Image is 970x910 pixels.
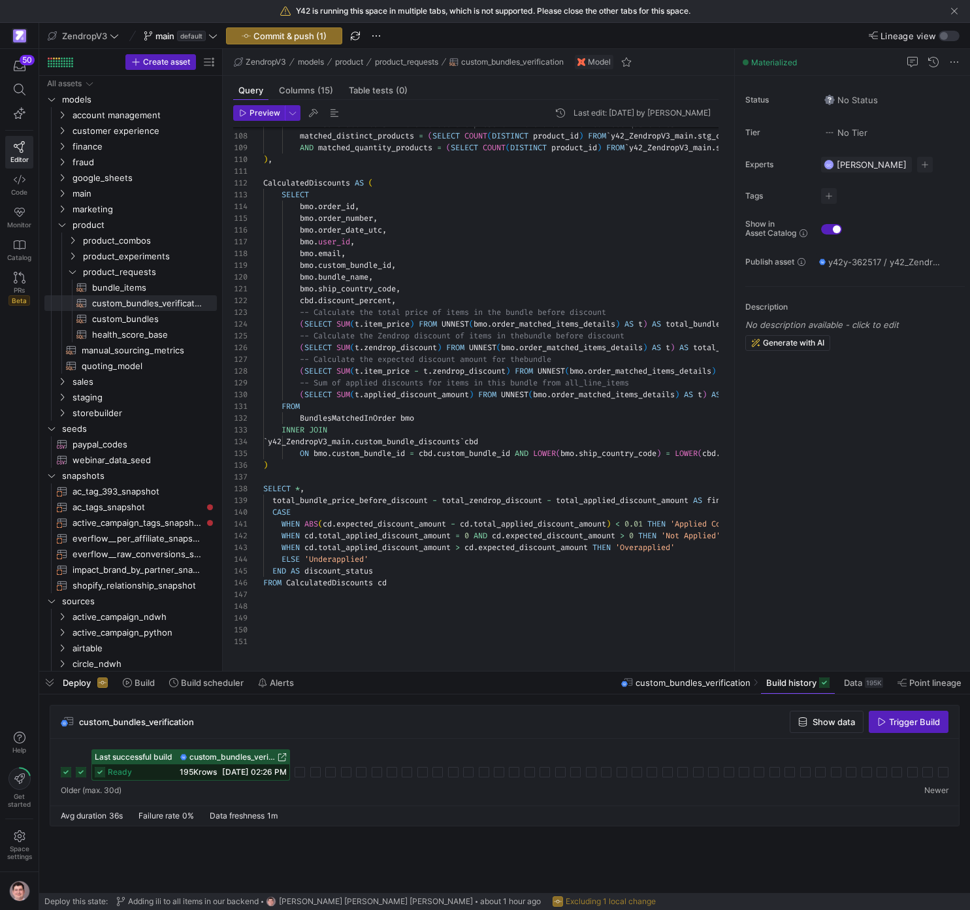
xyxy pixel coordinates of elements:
span: ) [615,319,620,329]
span: y42_ZendropV3_main [611,131,693,141]
span: bundle_items​​​​​​​​​​ [92,280,202,295]
span: circle_ndwh [73,657,215,672]
span: SUM [336,319,350,329]
span: Experts [745,160,811,169]
span: . [314,248,318,259]
span: COUNT [483,142,506,153]
span: cbd [300,295,314,306]
span: sales [73,374,215,389]
span: stg_custom_bundle_items [716,142,821,153]
div: 120 [233,271,248,283]
span: marketing [73,202,215,217]
button: Last successful buildcustom_bundles_verificationready195Krows[DATE] 02:26 PM [91,749,290,781]
span: Data freshness [210,811,265,821]
span: product_id [533,131,579,141]
span: main [73,186,215,201]
div: Press SPACE to select this row. [44,186,217,201]
span: = [437,142,442,153]
span: ( [368,178,373,188]
span: ) [263,154,268,165]
span: airtable [73,641,215,656]
button: Alerts [252,672,300,694]
span: active_campaign_ndwh [73,609,215,625]
a: Editor [5,136,33,169]
button: Data195K [838,672,889,694]
button: Generate with AI [745,335,830,351]
span: , [382,225,387,235]
div: Press SPACE to select this row. [44,217,217,233]
span: , [391,295,396,306]
a: everflow__per_affiliate_snapshot​​​​​​​ [44,530,217,546]
span: ac_tags_snapshot​​​​​​​ [73,500,202,515]
span: account management [73,108,215,123]
span: t [355,342,359,353]
span: [PERSON_NAME] [PERSON_NAME] [PERSON_NAME] [279,897,473,906]
a: PRsBeta [5,267,33,311]
button: Getstarted [5,762,33,813]
div: 114 [233,201,248,212]
div: GC [824,159,834,170]
span: bmo [300,272,314,282]
span: seeds [62,421,215,436]
span: order_number [318,213,373,223]
span: bmo [300,248,314,259]
span: product_id [551,142,597,153]
div: 116 [233,224,248,236]
img: undefined [577,58,585,66]
a: ac_tags_snapshot​​​​​​​ [44,499,217,515]
button: 50 [5,54,33,78]
span: t [638,319,643,329]
div: Press SPACE to select this row. [44,280,217,295]
button: Preview [233,105,285,121]
span: product [335,57,363,67]
button: https://storage.googleapis.com/y42-prod-data-exchange/images/G2kHvxVlt02YItTmblwfhPy4mK5SfUxFU6Tr... [5,877,33,905]
span: ( [428,131,432,141]
span: , [396,284,400,294]
span: Table tests [349,86,408,95]
span: . [314,213,318,223]
span: Excluding 1 local change [566,897,656,906]
div: 119 [233,259,248,271]
span: Code [11,188,27,196]
button: ZendropV3 [44,27,122,44]
a: impact_brand_by_partner_snapshot​​​​​​​ [44,562,217,577]
button: Build scheduler [163,672,250,694]
span: Lineage view [881,31,936,41]
div: Press SPACE to select this row. [44,170,217,186]
a: active_campaign_tags_snapshot​​​​​​​ [44,515,217,530]
span: ZendropV3 [246,57,286,67]
div: 109 [233,142,248,154]
span: [PERSON_NAME] [837,159,907,170]
button: Build history [760,672,835,694]
a: https://storage.googleapis.com/y42-prod-data-exchange/images/qZXOSqkTtPuVcXVzF40oUlM07HVTwZXfPK0U... [5,25,33,47]
div: 125 [233,330,248,342]
div: 195K [865,677,883,688]
span: -- Calculate the Zendrop discount of items in the [300,331,524,341]
span: 195K rows [180,767,217,777]
span: y42_ZendropV3_main [629,142,711,153]
span: . [711,142,716,153]
span: ) [410,319,414,329]
div: Press SPACE to select this row. [44,154,217,170]
span: ready [108,768,132,777]
span: manual_sourcing_metrics​​​​​​​​​​ [82,343,202,358]
span: . [314,225,318,235]
div: Press SPACE to select this row. [44,138,217,154]
span: . [314,295,318,306]
span: total_bundle_price_before_discount [666,319,821,329]
span: , [350,236,355,247]
span: ` [624,142,629,153]
div: Press SPACE to select this row. [44,91,217,107]
span: bmo [300,260,314,270]
span: AS [624,319,634,329]
span: -- Calculate the total price of items in the bundl [300,307,528,317]
span: Help [11,746,27,754]
span: Materialized [751,57,797,67]
div: 126 [233,342,248,353]
span: bmo [300,236,314,247]
span: active_campaign_python [73,625,215,640]
span: Status [745,95,811,105]
span: ) [643,319,647,329]
span: bmo [300,201,314,212]
span: . [314,272,318,282]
